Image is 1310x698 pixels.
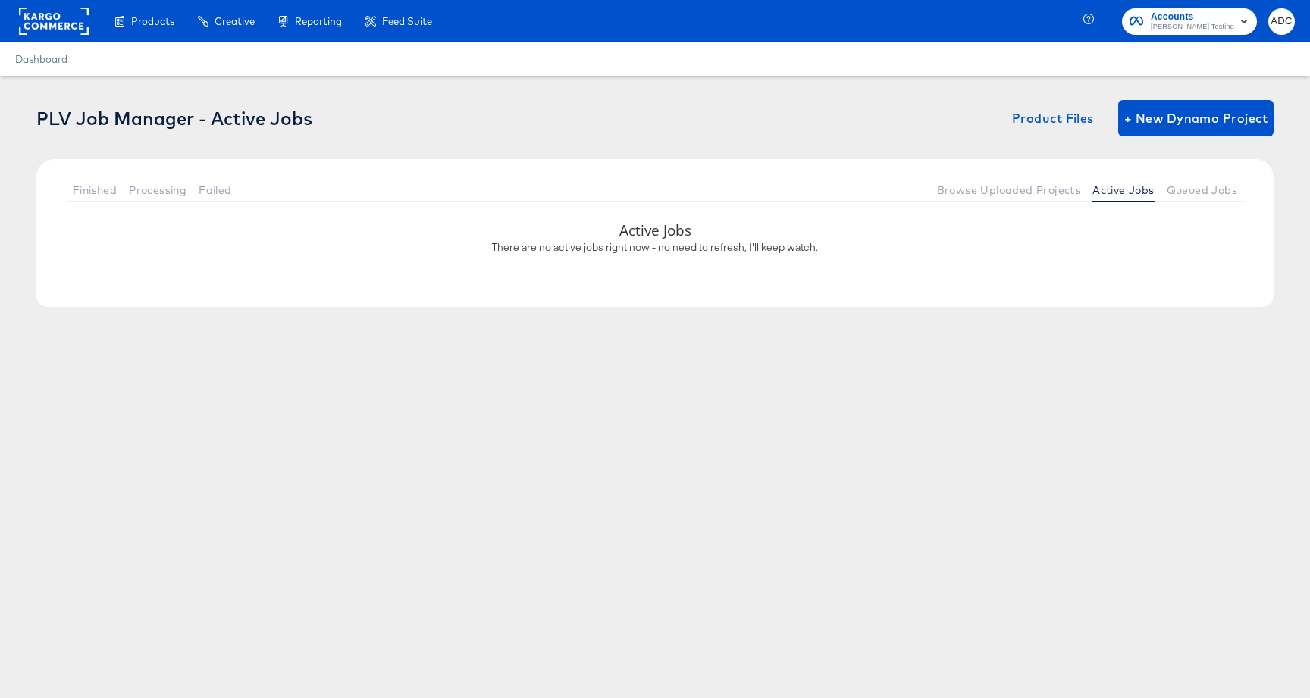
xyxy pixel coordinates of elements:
[1012,108,1094,129] span: Product Files
[1006,100,1100,136] button: Product Files
[1151,9,1234,25] span: Accounts
[937,184,1081,196] span: Browse Uploaded Projects
[73,184,117,196] span: Finished
[89,221,1221,240] h3: Active Jobs
[295,15,342,27] span: Reporting
[129,184,186,196] span: Processing
[1092,184,1154,196] span: Active Jobs
[1268,8,1295,35] button: ADC
[1151,21,1234,33] span: [PERSON_NAME] Testing
[131,15,174,27] span: Products
[1122,8,1257,35] button: Accounts[PERSON_NAME] Testing
[1118,100,1274,136] button: + New Dynamo Project
[36,108,312,129] div: PLV Job Manager - Active Jobs
[52,240,1258,255] p: There are no active jobs right now - no need to refresh, I'll keep watch.
[15,53,67,65] a: Dashboard
[199,184,231,196] span: Failed
[382,15,432,27] span: Feed Suite
[1124,108,1268,129] span: + New Dynamo Project
[215,15,255,27] span: Creative
[1167,184,1237,196] span: Queued Jobs
[1274,13,1289,30] span: ADC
